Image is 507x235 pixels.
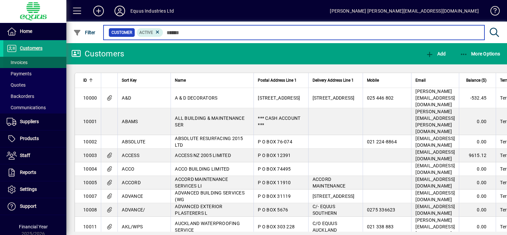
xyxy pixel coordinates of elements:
[83,207,97,212] span: 10008
[3,198,66,215] a: Support
[415,177,455,189] span: [EMAIL_ADDRESS][DOMAIN_NAME]
[424,48,447,60] button: Add
[83,194,97,199] span: 10007
[258,153,291,158] span: P O BOX 12391
[367,207,396,212] span: 0275 336623
[459,162,496,176] td: 0.00
[313,221,337,233] span: C/O EQUUS AUCKLAND
[83,119,97,124] span: 10001
[83,77,97,84] div: ID
[3,114,66,130] a: Suppliers
[122,153,139,158] span: ACCESS
[130,6,174,16] div: Equus Industries Ltd
[258,95,300,101] span: [STREET_ADDRESS]
[426,51,446,56] span: Add
[122,95,131,101] span: A&D
[20,153,30,158] span: Staff
[330,6,479,16] div: [PERSON_NAME] [PERSON_NAME][EMAIL_ADDRESS][DOMAIN_NAME]
[122,139,145,144] span: ABSOLUTE
[459,190,496,203] td: 0.00
[175,166,229,172] span: ACCO BUILDING LIMITED
[175,77,186,84] span: Name
[415,89,455,107] span: [PERSON_NAME][EMAIL_ADDRESS][DOMAIN_NAME]
[122,224,143,229] span: AKL/WPS
[313,95,355,101] span: [STREET_ADDRESS]
[258,224,295,229] span: P O BOX 303 228
[7,105,46,110] span: Communications
[71,48,124,59] div: Customers
[72,27,97,39] button: Filter
[258,166,291,172] span: P O BOX 74495
[313,77,354,84] span: Delivery Address Line 1
[460,51,500,56] span: More Options
[137,28,163,37] mat-chip: Activation Status: Active
[83,77,87,84] span: ID
[459,108,496,135] td: 0.00
[415,149,455,161] span: [EMAIL_ADDRESS][DOMAIN_NAME]
[83,153,97,158] span: 10003
[3,91,66,102] a: Backorders
[3,147,66,164] a: Staff
[20,136,39,141] span: Products
[367,224,394,229] span: 021 338 883
[3,79,66,91] a: Quotes
[122,194,143,199] span: ADVANCE
[313,194,355,199] span: [STREET_ADDRESS]
[83,166,97,172] span: 10004
[258,194,291,199] span: P O BOX 31119
[109,5,130,17] button: Profile
[458,48,502,60] button: More Options
[83,95,97,101] span: 10000
[459,203,496,217] td: 0.00
[485,1,499,23] a: Knowledge Base
[20,45,42,51] span: Customers
[7,82,26,88] span: Quotes
[83,139,97,144] span: 10002
[7,71,32,76] span: Payments
[19,224,48,229] span: Financial Year
[466,77,486,84] span: Balance ($)
[3,102,66,113] a: Communications
[175,77,250,84] div: Name
[415,163,455,175] span: [EMAIL_ADDRESS][DOMAIN_NAME]
[459,149,496,162] td: 9615.12
[463,77,492,84] div: Balance ($)
[122,77,137,84] span: Sort Key
[459,135,496,149] td: 0.00
[367,77,379,84] span: Mobile
[313,177,346,189] span: ACCORD MAINTENANCE
[122,119,138,124] span: ABAMS
[459,176,496,190] td: 0.00
[175,153,231,158] span: ACCESS NZ 2005 LIMITED
[122,166,134,172] span: ACCO
[175,204,222,216] span: ADVANCED EXTERIOR PLASTERERS L
[88,5,109,17] button: Add
[367,95,394,101] span: 025 446 802
[258,207,288,212] span: P O BOX 5676
[415,204,455,216] span: [EMAIL_ADDRESS][DOMAIN_NAME]
[20,203,36,209] span: Support
[258,139,292,144] span: P O BOX 76-074
[415,77,455,84] div: Email
[20,119,39,124] span: Suppliers
[175,116,245,127] span: ALL BUILDING & MAINTENANCE SER
[415,136,455,148] span: [EMAIL_ADDRESS][DOMAIN_NAME]
[20,187,37,192] span: Settings
[7,94,34,99] span: Backorders
[258,180,291,185] span: P O BOX 11910
[415,77,426,84] span: Email
[20,29,32,34] span: Home
[415,190,455,202] span: [EMAIL_ADDRESS][DOMAIN_NAME]
[3,130,66,147] a: Products
[3,57,66,68] a: Invoices
[111,29,132,36] span: Customer
[83,224,97,229] span: 10011
[122,207,145,212] span: ADVANCE/
[3,23,66,40] a: Home
[3,181,66,198] a: Settings
[73,30,96,35] span: Filter
[3,68,66,79] a: Payments
[367,77,407,84] div: Mobile
[3,164,66,181] a: Reports
[20,170,36,175] span: Reports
